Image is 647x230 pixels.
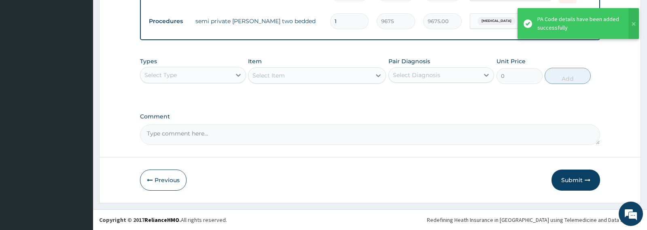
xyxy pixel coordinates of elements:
[552,170,600,191] button: Submit
[427,216,641,224] div: Redefining Heath Insurance in [GEOGRAPHIC_DATA] using Telemedicine and Data Science!
[99,216,181,224] strong: Copyright © 2017 .
[42,45,136,56] div: Chat with us now
[537,15,621,32] div: PA Code details have been added successfully
[191,13,326,29] td: semi private [PERSON_NAME] two bedded
[144,71,177,79] div: Select Type
[4,148,154,176] textarea: Type your message and hit 'Enter'
[145,14,191,29] td: Procedures
[140,170,187,191] button: Previous
[15,41,33,61] img: d_794563401_company_1708531726252_794563401
[93,209,647,230] footer: All rights reserved.
[144,216,179,224] a: RelianceHMO
[140,58,157,65] label: Types
[47,65,112,147] span: We're online!
[477,17,515,25] span: [MEDICAL_DATA]
[393,71,440,79] div: Select Diagnosis
[248,57,262,65] label: Item
[496,57,526,65] label: Unit Price
[545,68,591,84] button: Add
[133,4,152,24] div: Minimize live chat window
[388,57,430,65] label: Pair Diagnosis
[140,113,600,120] label: Comment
